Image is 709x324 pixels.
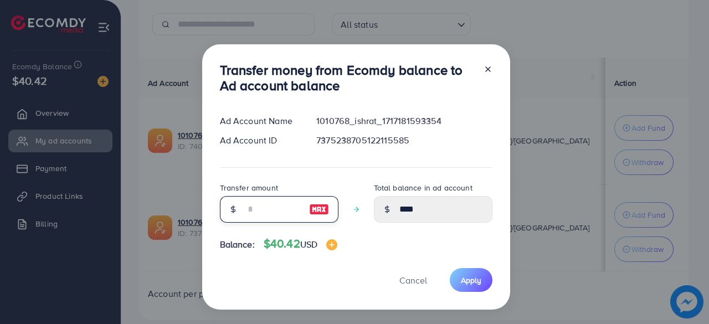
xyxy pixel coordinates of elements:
[264,237,337,251] h4: $40.42
[326,239,337,250] img: image
[450,268,492,292] button: Apply
[461,275,481,286] span: Apply
[300,238,317,250] span: USD
[211,134,308,147] div: Ad Account ID
[386,268,441,292] button: Cancel
[374,182,472,193] label: Total balance in ad account
[220,182,278,193] label: Transfer amount
[220,238,255,251] span: Balance:
[307,134,501,147] div: 7375238705122115585
[309,203,329,216] img: image
[307,115,501,127] div: 1010768_ishrat_1717181593354
[220,62,475,94] h3: Transfer money from Ecomdy balance to Ad account balance
[399,274,427,286] span: Cancel
[211,115,308,127] div: Ad Account Name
